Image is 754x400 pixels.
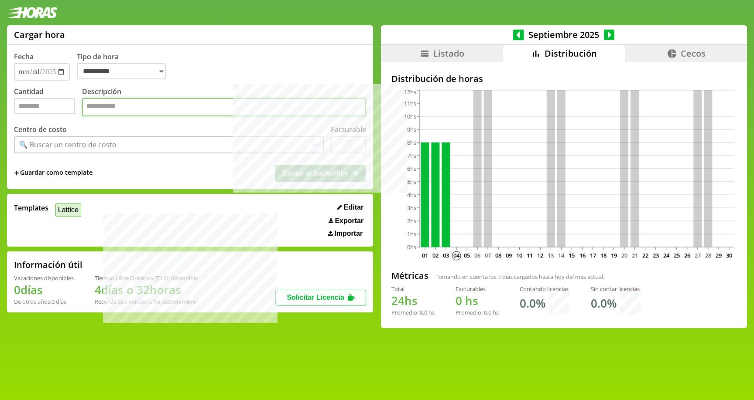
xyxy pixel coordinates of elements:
span: Editar [344,203,363,211]
button: Lattice [55,203,81,217]
div: Recordá que vencen a fin de [95,298,198,305]
h1: 0 días [14,282,74,298]
button: Solicitar Licencia [275,290,366,305]
select: Tipo de hora [77,63,166,79]
text: 20 [621,251,627,259]
text: 10 [516,251,522,259]
h1: hs [456,293,499,308]
text: 30 [726,251,732,259]
div: Facturables [456,285,499,293]
span: 0.0 [484,308,491,316]
label: Descripción [82,87,366,119]
label: Centro de costo [14,125,67,134]
text: 26 [684,251,690,259]
text: 27 [695,251,701,259]
div: Sin contar licencias [591,285,641,293]
span: Cecos [681,47,706,59]
tspan: 4hs [407,191,416,199]
text: 16 [579,251,585,259]
h1: Cargar hora [14,29,65,41]
text: 21 [631,251,637,259]
tspan: 11hs [404,99,416,107]
text: 17 [589,251,596,259]
h1: hs [391,293,435,308]
tspan: 3hs [407,204,416,212]
textarea: Descripción [82,98,366,116]
text: 06 [474,251,480,259]
span: 24 [391,293,404,308]
div: 🔍 Buscar un centro de costo [19,140,117,149]
text: 29 [716,251,722,259]
span: Listado [433,47,464,59]
h1: 0.0 % [591,295,617,311]
text: 11 [527,251,533,259]
text: 28 [705,251,711,259]
h1: 4 días o 32 horas [95,282,198,298]
tspan: 9hs [407,125,416,133]
text: 18 [600,251,606,259]
h2: Distribución de horas [391,73,737,85]
text: 05 [464,251,470,259]
tspan: 0hs [407,243,416,251]
text: 25 [674,251,680,259]
tspan: 8hs [407,139,416,146]
text: 13 [548,251,554,259]
tspan: 2hs [407,217,416,225]
h2: Información útil [14,259,82,271]
text: 08 [495,251,501,259]
div: Tiempo Libre Optativo (TiLO) disponible [95,274,198,282]
button: Exportar [326,217,366,225]
div: Contando licencias [520,285,570,293]
h2: Métricas [391,270,428,281]
span: Septiembre 2025 [524,29,604,41]
text: 19 [610,251,617,259]
img: logotipo [7,7,58,18]
label: Tipo de hora [77,52,173,81]
text: 24 [663,251,670,259]
div: Promedio: hs [391,308,435,316]
text: 09 [506,251,512,259]
button: Editar [335,203,366,212]
tspan: 10hs [404,112,416,120]
text: 01 [422,251,428,259]
span: 0 [456,293,462,308]
b: Diciembre [168,298,196,305]
div: De otros años: 0 días [14,298,74,305]
label: Cantidad [14,87,82,119]
text: 23 [653,251,659,259]
text: 04 [453,251,460,259]
text: 07 [485,251,491,259]
text: 03 [443,251,449,259]
div: Total [391,285,435,293]
label: Facturable [331,125,366,134]
span: + [14,168,19,178]
div: Vacaciones disponibles [14,274,74,282]
span: Distribución [545,47,597,59]
input: Cantidad [14,98,75,114]
tspan: 6hs [407,165,416,173]
span: Tomando en cuenta los días cargados hasta hoy del mes actual. [435,273,604,281]
tspan: 5hs [407,178,416,186]
text: 02 [432,251,439,259]
span: 8.0 [420,308,427,316]
tspan: 12hs [404,88,416,96]
text: 14 [558,251,565,259]
text: 15 [569,251,575,259]
tspan: 7hs [407,152,416,159]
span: Exportar [335,217,363,225]
text: 22 [642,251,648,259]
span: 3 [498,273,501,281]
span: +Guardar como template [14,168,93,178]
span: Templates [14,203,48,213]
text: 12 [537,251,543,259]
span: Solicitar Licencia [287,294,344,301]
tspan: 1hs [407,230,416,238]
span: Importar [334,230,363,237]
h1: 0.0 % [520,295,545,311]
label: Fecha [14,52,34,61]
div: Promedio: hs [456,308,499,316]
